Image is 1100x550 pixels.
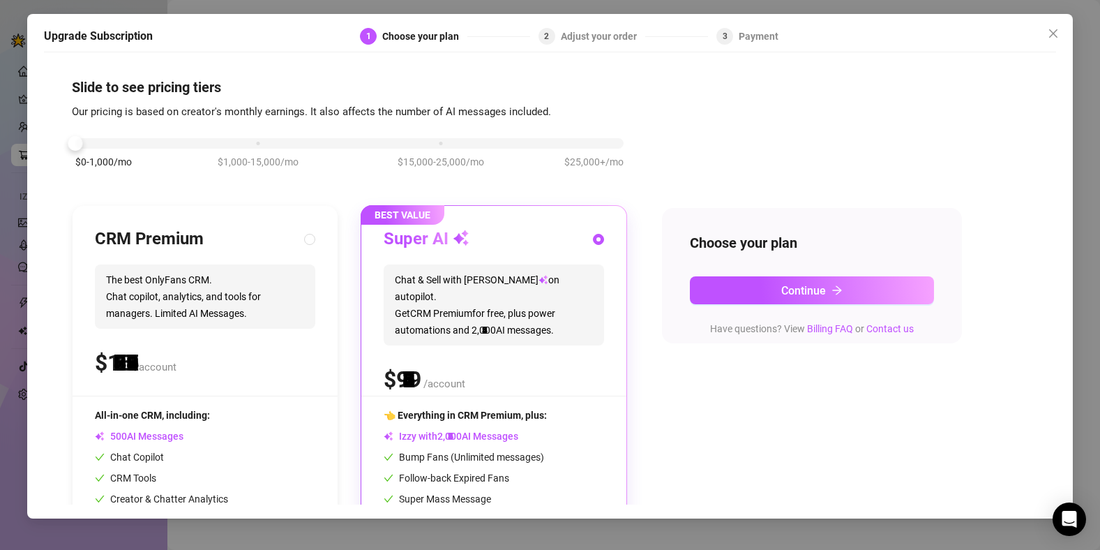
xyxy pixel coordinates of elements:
h5: Upgrade Subscription [44,28,153,45]
span: Continue [781,284,826,297]
span: Izzy with AI Messages [384,431,518,442]
span: CRM Tools [95,473,156,484]
span: check [95,452,105,462]
span: $ [384,366,421,393]
span: All-in-one CRM, including: [95,410,210,421]
h3: CRM Premium [95,228,204,251]
span: check [384,494,393,504]
h4: Choose your plan [690,233,934,253]
span: Our pricing is based on creator's monthly earnings. It also affects the number of AI messages inc... [72,105,551,118]
span: check [95,473,105,483]
span: Bump Fans (Unlimited messages) [384,452,544,463]
div: Choose your plan [382,28,467,45]
span: /account [423,378,465,390]
span: Have questions? View or [710,323,914,334]
span: /account [135,361,176,373]
span: $25,000+/mo [564,154,624,170]
div: Open Intercom Messenger [1053,503,1086,536]
span: check [384,452,393,462]
span: 👈 Everything in CRM Premium, plus: [384,410,547,421]
span: AI Messages [95,431,183,442]
span: $1,000-15,000/mo [218,154,299,170]
span: $ [95,350,133,376]
span: 2 [544,31,549,41]
span: 1 [366,31,371,41]
span: $0-1,000/mo [75,154,132,170]
span: Chat & Sell with [PERSON_NAME] on autopilot. Get CRM Premium for free, plus power automations and... [384,265,604,345]
span: Super Mass Message [384,493,491,505]
span: Follow-back Expired Fans [384,473,509,484]
span: arrow-right [831,285,843,296]
span: Creator & Chatter Analytics [95,493,228,505]
button: Continuearrow-right [690,276,934,304]
span: The best OnlyFans CRM. Chat copilot, analytics, and tools for managers. Limited AI Messages. [95,265,315,329]
span: check [384,473,393,483]
span: Chat Copilot [95,452,164,463]
a: Billing FAQ [807,323,853,334]
span: 3 [723,31,728,41]
span: check [95,494,105,504]
span: $15,000-25,000/mo [398,154,484,170]
span: Close [1042,28,1064,39]
div: Payment [739,28,778,45]
h3: Super AI [384,228,469,251]
h4: Slide to see pricing tiers [72,77,1027,97]
span: close [1048,28,1059,39]
button: Close [1042,22,1064,45]
div: Adjust your order [561,28,645,45]
span: BEST VALUE [361,205,444,225]
a: Contact us [866,323,914,334]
